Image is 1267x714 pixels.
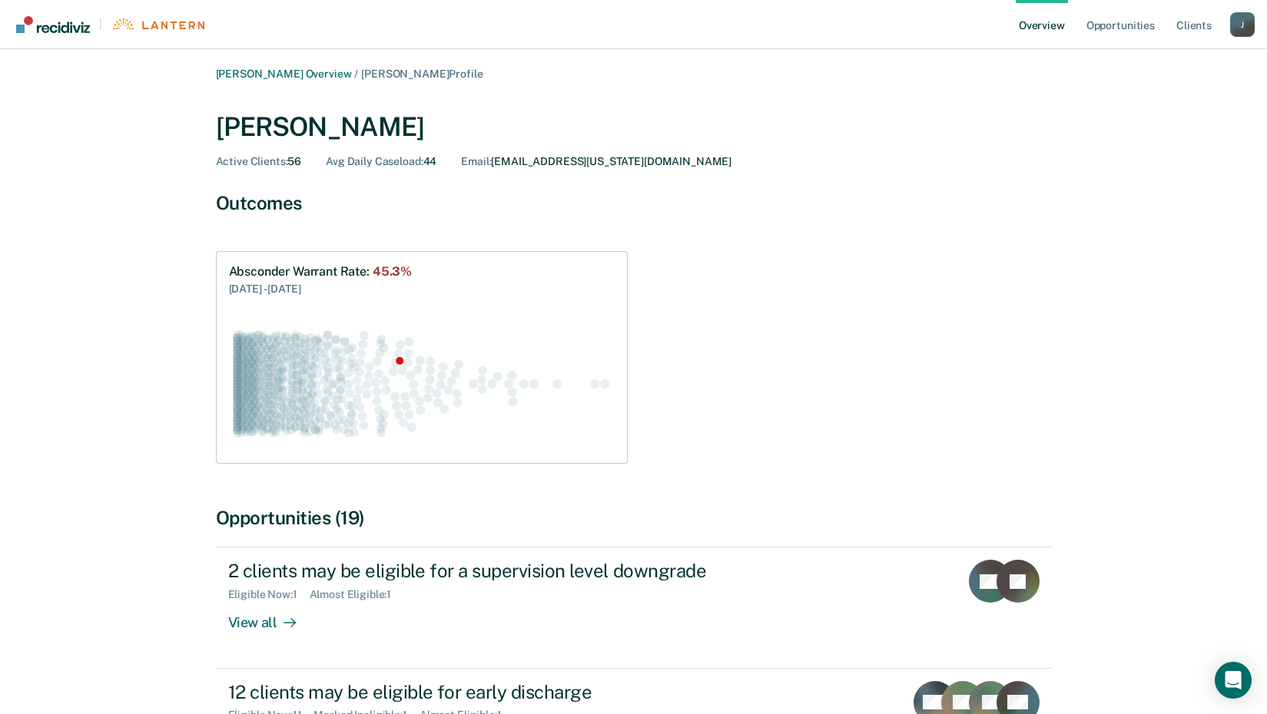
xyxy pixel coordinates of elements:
[216,251,628,463] a: Absconder Warrant Rate:45.3%[DATE] - [DATE]Swarm plot of all absconder warrant rates in the state...
[351,68,361,80] span: /
[1230,12,1255,37] div: J
[229,264,413,279] div: Absconder Warrant Rate :
[373,264,412,279] span: 45.3%
[90,18,111,31] span: |
[216,68,352,80] a: [PERSON_NAME] Overview
[16,16,90,33] img: Recidiviz
[229,279,413,297] div: [DATE] - [DATE]
[216,155,302,168] div: 56
[111,18,204,30] img: Lantern
[216,547,1052,668] a: 2 clients may be eligible for a supervision level downgradeEligible Now:1Almost Eligible:1View all
[216,155,288,167] span: Active Clients :
[326,155,423,167] span: Avg Daily Caseload :
[361,68,483,80] span: [PERSON_NAME] Profile
[216,192,1052,214] div: Outcomes
[461,155,731,168] div: [EMAIL_ADDRESS][US_STATE][DOMAIN_NAME]
[228,588,310,601] div: Eligible Now : 1
[310,588,404,601] div: Almost Eligible : 1
[1215,662,1252,699] div: Open Intercom Messenger
[228,681,768,703] div: 12 clients may be eligible for early discharge
[1230,12,1255,37] button: Profile dropdown button
[216,111,1052,143] div: [PERSON_NAME]
[228,601,314,631] div: View all
[216,507,1052,529] div: Opportunities (19)
[461,155,491,167] span: Email :
[326,155,436,168] div: 44
[228,560,768,582] div: 2 clients may be eligible for a supervision level downgrade
[229,316,615,451] div: Swarm plot of all absconder warrant rates in the state for ALL caseloads, highlighting values of ...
